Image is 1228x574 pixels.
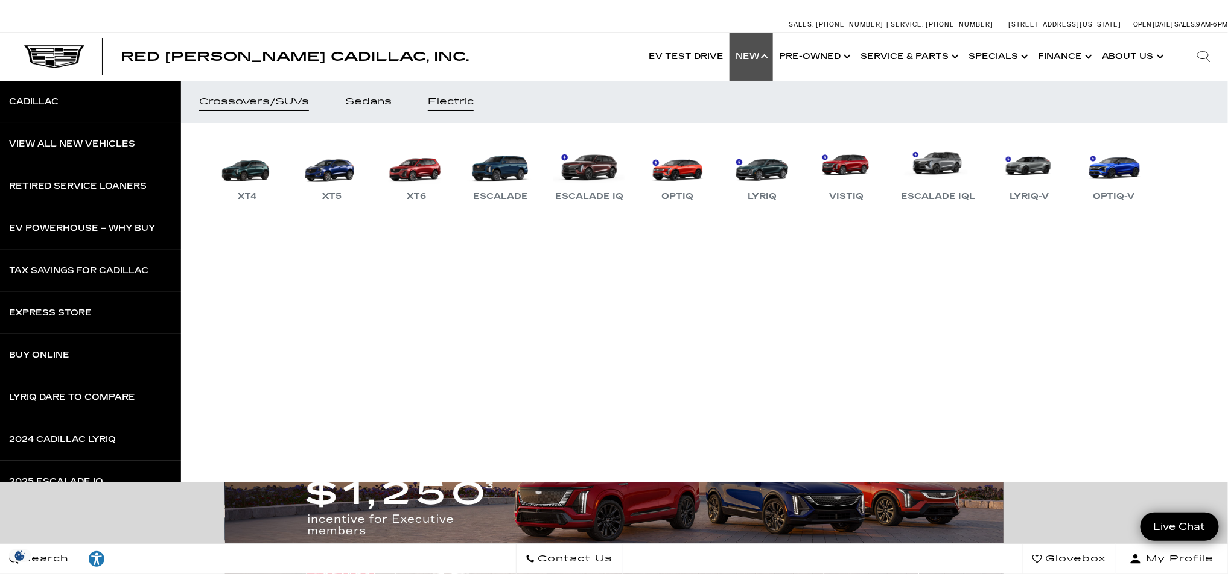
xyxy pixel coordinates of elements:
[1197,20,1228,28] span: 9 AM-6 PM
[1096,33,1168,81] a: About Us
[9,98,59,106] div: Cadillac
[9,224,155,233] div: EV Powerhouse – Why Buy
[1175,20,1197,28] span: Sales:
[1023,544,1116,574] a: Glovebox
[549,189,629,204] div: Escalade IQ
[891,20,924,28] span: Service:
[824,189,870,204] div: VISTIQ
[1078,141,1150,204] a: OPTIQ-V
[1032,33,1096,81] a: Finance
[9,266,148,275] div: Tax Savings for Cadillac
[121,51,469,63] a: Red [PERSON_NAME] Cadillac, Inc.
[816,20,883,28] span: [PHONE_NUMBER]
[1004,189,1055,204] div: LYRIQ-V
[854,33,962,81] a: Service & Parts
[6,549,34,562] img: Opt-Out Icon
[726,141,798,204] a: LYRIQ
[181,81,327,123] a: Crossovers/SUVs
[78,544,115,574] a: Explore your accessibility options
[549,141,629,204] a: Escalade IQ
[993,141,1066,204] a: LYRIQ-V
[742,189,783,204] div: LYRIQ
[1116,544,1228,574] button: Open user profile menu
[9,435,116,444] div: 2024 Cadillac LYRIQ
[886,21,996,28] a: Service: [PHONE_NUMBER]
[1042,550,1106,567] span: Glovebox
[468,189,535,204] div: Escalade
[9,478,103,486] div: 2025 Escalade IQ
[1141,512,1219,541] a: Live Chat
[730,33,773,81] a: New
[789,21,886,28] a: Sales: [PHONE_NUMBER]
[926,20,993,28] span: [PHONE_NUMBER]
[9,351,69,359] div: Buy Online
[410,81,492,123] a: Electric
[643,33,730,81] a: EV Test Drive
[1148,520,1212,534] span: Live Chat
[516,544,623,574] a: Contact Us
[656,189,700,204] div: OPTIQ
[9,393,135,402] div: LYRIQ Dare to Compare
[9,309,92,317] div: Express Store
[789,20,814,28] span: Sales:
[296,141,368,204] a: XT5
[24,45,84,68] img: Cadillac Dark Logo with Cadillac White Text
[78,550,115,568] div: Explore your accessibility options
[810,141,883,204] a: VISTIQ
[6,549,34,562] section: Click to Open Cookie Consent Modal
[962,33,1032,81] a: Specials
[895,141,981,204] a: Escalade IQL
[1142,550,1214,567] span: My Profile
[380,141,453,204] a: XT6
[327,81,410,123] a: Sedans
[345,98,392,106] div: Sedans
[773,33,854,81] a: Pre-Owned
[316,189,348,204] div: XT5
[19,550,69,567] span: Search
[428,98,474,106] div: Electric
[9,182,147,191] div: Retired Service Loaners
[401,189,432,204] div: XT6
[232,189,263,204] div: XT4
[1008,20,1122,28] a: [STREET_ADDRESS][US_STATE]
[9,140,135,148] div: View All New Vehicles
[535,550,613,567] span: Contact Us
[1134,20,1174,28] span: Open [DATE]
[121,49,469,64] span: Red [PERSON_NAME] Cadillac, Inc.
[199,98,309,106] div: Crossovers/SUVs
[211,141,284,204] a: XT4
[895,189,981,204] div: Escalade IQL
[641,141,714,204] a: OPTIQ
[1180,33,1228,81] div: Search
[465,141,537,204] a: Escalade
[1087,189,1141,204] div: OPTIQ-V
